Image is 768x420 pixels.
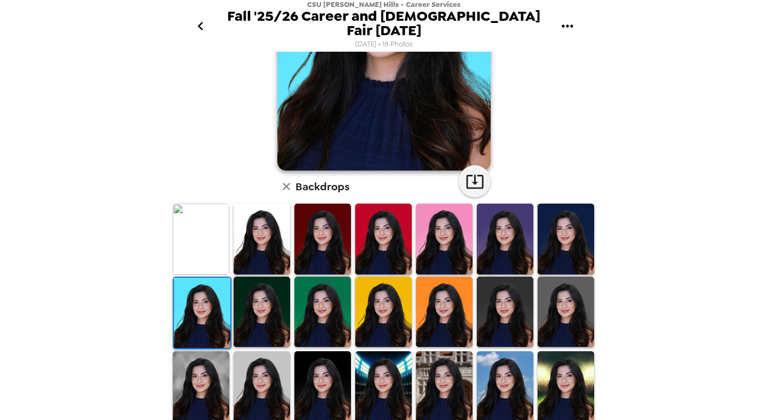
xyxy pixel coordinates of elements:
[183,9,218,43] button: go back
[355,37,413,52] span: [DATE] • 18 Photos
[550,9,585,43] button: gallery menu
[173,204,229,274] img: Original
[295,178,349,195] h6: Backdrops
[218,9,550,37] span: Fall '25/26 Career and [DEMOGRAPHIC_DATA] Fair [DATE]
